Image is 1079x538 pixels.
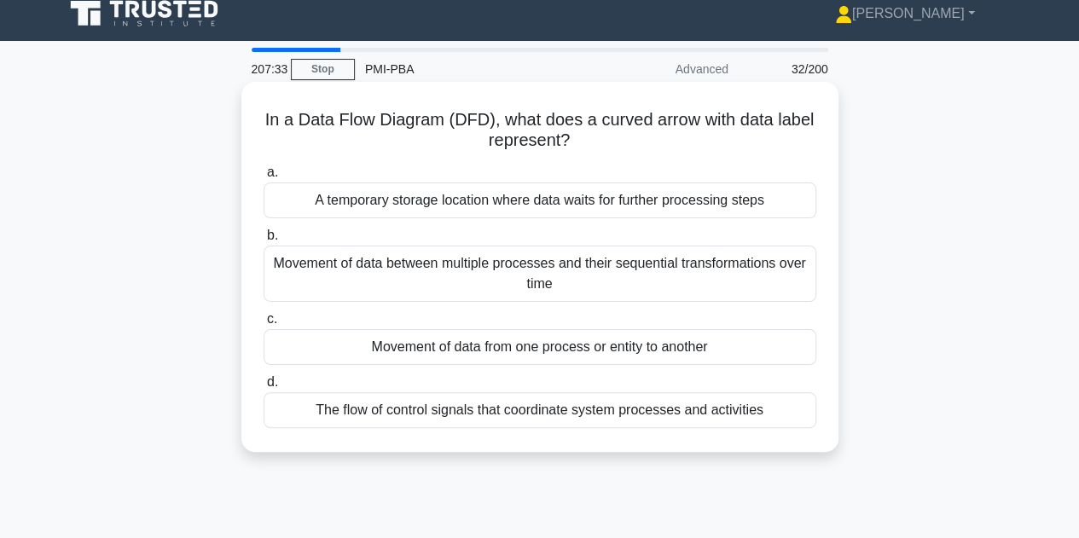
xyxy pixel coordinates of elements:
[267,374,278,389] span: d.
[264,246,816,302] div: Movement of data between multiple processes and their sequential transformations over time
[589,52,739,86] div: Advanced
[267,311,277,326] span: c.
[355,52,589,86] div: PMI-PBA
[291,59,355,80] a: Stop
[262,109,818,152] h5: In a Data Flow Diagram (DFD), what does a curved arrow with data label represent?
[241,52,291,86] div: 207:33
[267,228,278,242] span: b.
[739,52,838,86] div: 32/200
[264,182,816,218] div: A temporary storage location where data waits for further processing steps
[264,392,816,428] div: The flow of control signals that coordinate system processes and activities
[264,329,816,365] div: Movement of data from one process or entity to another
[267,165,278,179] span: a.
